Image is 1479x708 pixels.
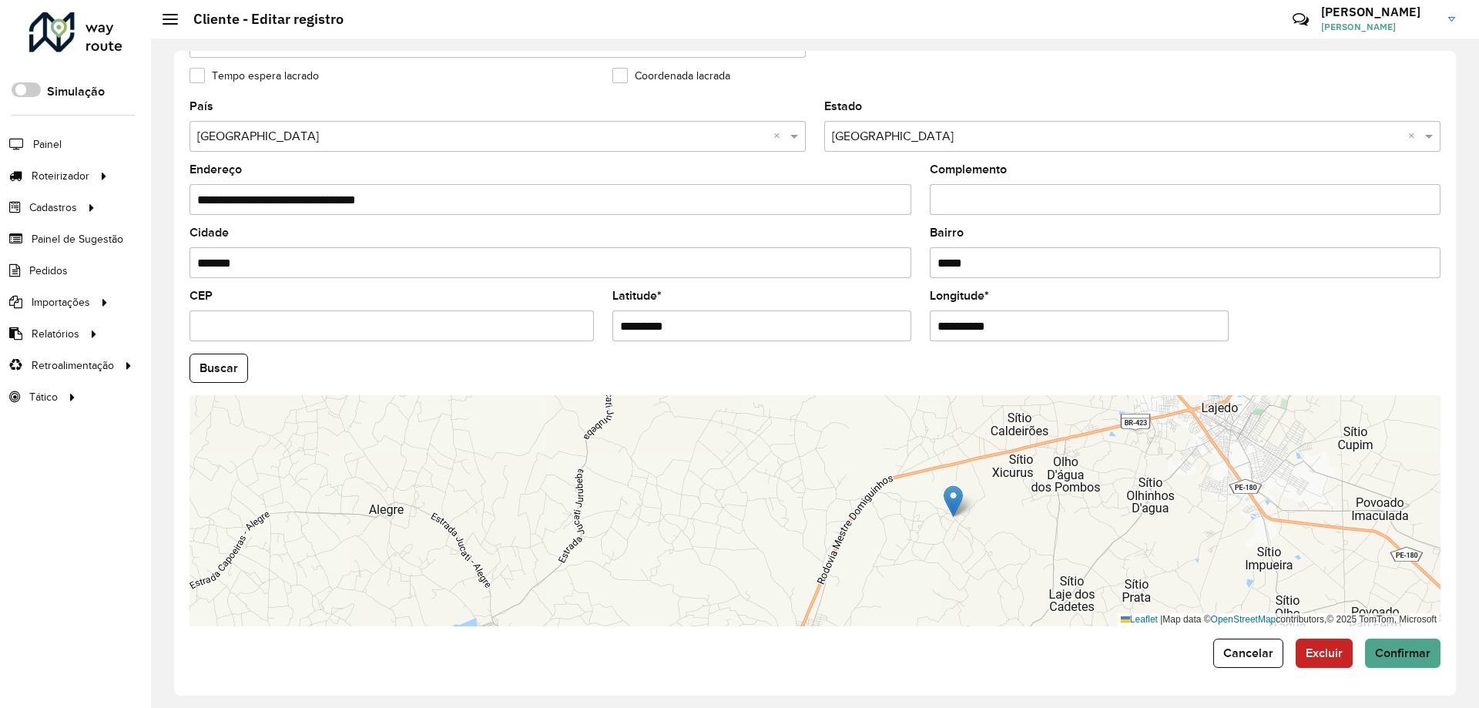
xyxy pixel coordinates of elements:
[32,168,89,184] span: Roteirizador
[1223,646,1273,659] span: Cancelar
[1321,20,1437,34] span: [PERSON_NAME]
[1375,646,1430,659] span: Confirmar
[612,287,662,305] label: Latitude
[1213,639,1283,668] button: Cancelar
[29,263,68,279] span: Pedidos
[1117,613,1440,626] div: Map data © contributors,© 2025 TomTom, Microsoft
[1121,614,1158,625] a: Leaflet
[33,136,62,153] span: Painel
[1284,3,1317,36] a: Contato Rápido
[773,127,786,146] span: Clear all
[1408,127,1421,146] span: Clear all
[29,200,77,216] span: Cadastros
[189,223,229,242] label: Cidade
[1211,614,1276,625] a: OpenStreetMap
[189,97,213,116] label: País
[1160,614,1162,625] span: |
[944,485,963,517] img: Marker
[178,11,344,28] h2: Cliente - Editar registro
[32,231,123,247] span: Painel de Sugestão
[1321,5,1437,19] h3: [PERSON_NAME]
[1365,639,1440,668] button: Confirmar
[32,357,114,374] span: Retroalimentação
[189,287,213,305] label: CEP
[32,326,79,342] span: Relatórios
[824,97,862,116] label: Estado
[189,354,248,383] button: Buscar
[930,223,964,242] label: Bairro
[29,389,58,405] span: Tático
[930,160,1007,179] label: Complemento
[1306,646,1343,659] span: Excluir
[1296,639,1353,668] button: Excluir
[189,160,242,179] label: Endereço
[32,294,90,310] span: Importações
[930,287,989,305] label: Longitude
[612,68,730,84] label: Coordenada lacrada
[47,82,105,101] label: Simulação
[189,68,319,84] label: Tempo espera lacrado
